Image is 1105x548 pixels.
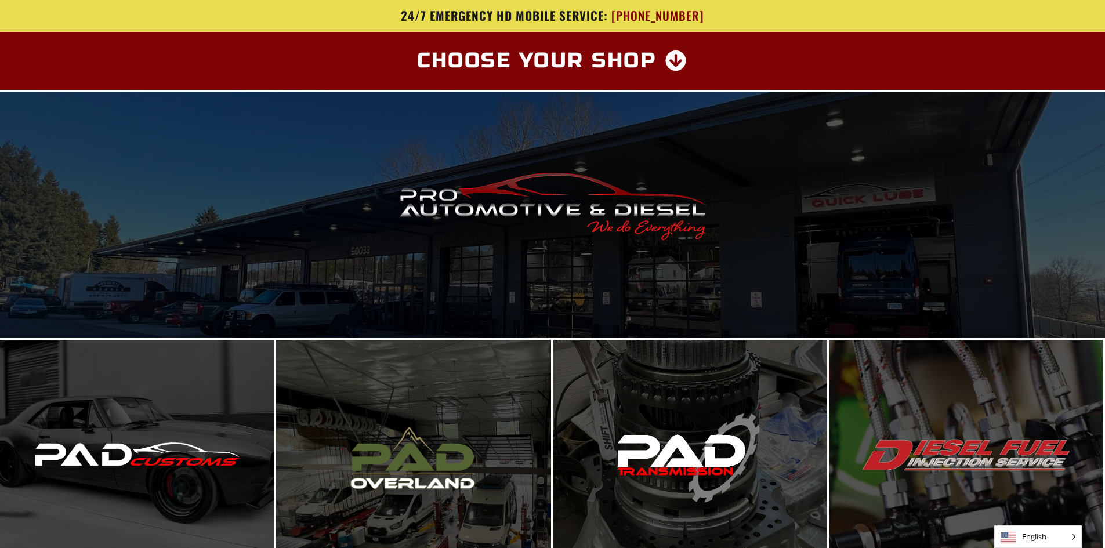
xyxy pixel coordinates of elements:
span: Choose Your Shop [417,50,657,71]
span: 24/7 Emergency HD Mobile Service: [401,6,608,24]
span: English [995,526,1081,547]
a: 24/7 Emergency HD Mobile Service: [PHONE_NUMBER] [213,9,892,23]
a: Choose Your Shop [403,43,702,78]
aside: Language selected: English [994,525,1082,548]
span: [PHONE_NUMBER] [611,9,704,23]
